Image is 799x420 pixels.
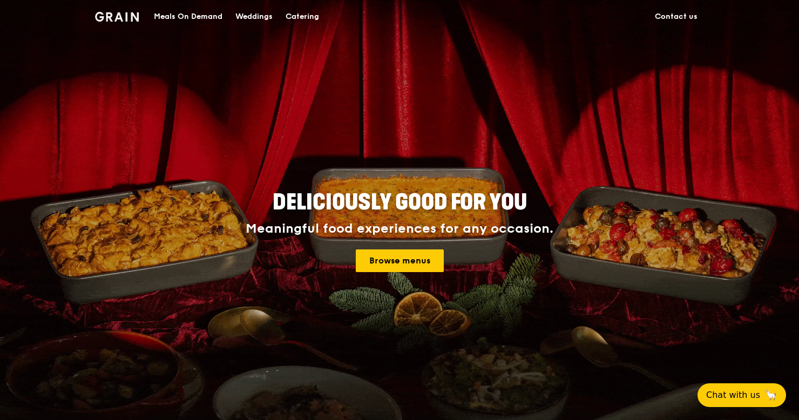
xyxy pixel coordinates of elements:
[279,1,326,33] a: Catering
[273,189,527,215] span: Deliciously good for you
[706,389,760,402] span: Chat with us
[154,1,222,33] div: Meals On Demand
[205,221,594,236] div: Meaningful food experiences for any occasion.
[229,1,279,33] a: Weddings
[356,249,444,272] a: Browse menus
[286,1,319,33] div: Catering
[764,389,777,402] span: 🦙
[698,383,786,407] button: Chat with us🦙
[235,1,273,33] div: Weddings
[95,12,139,22] img: Grain
[648,1,704,33] a: Contact us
